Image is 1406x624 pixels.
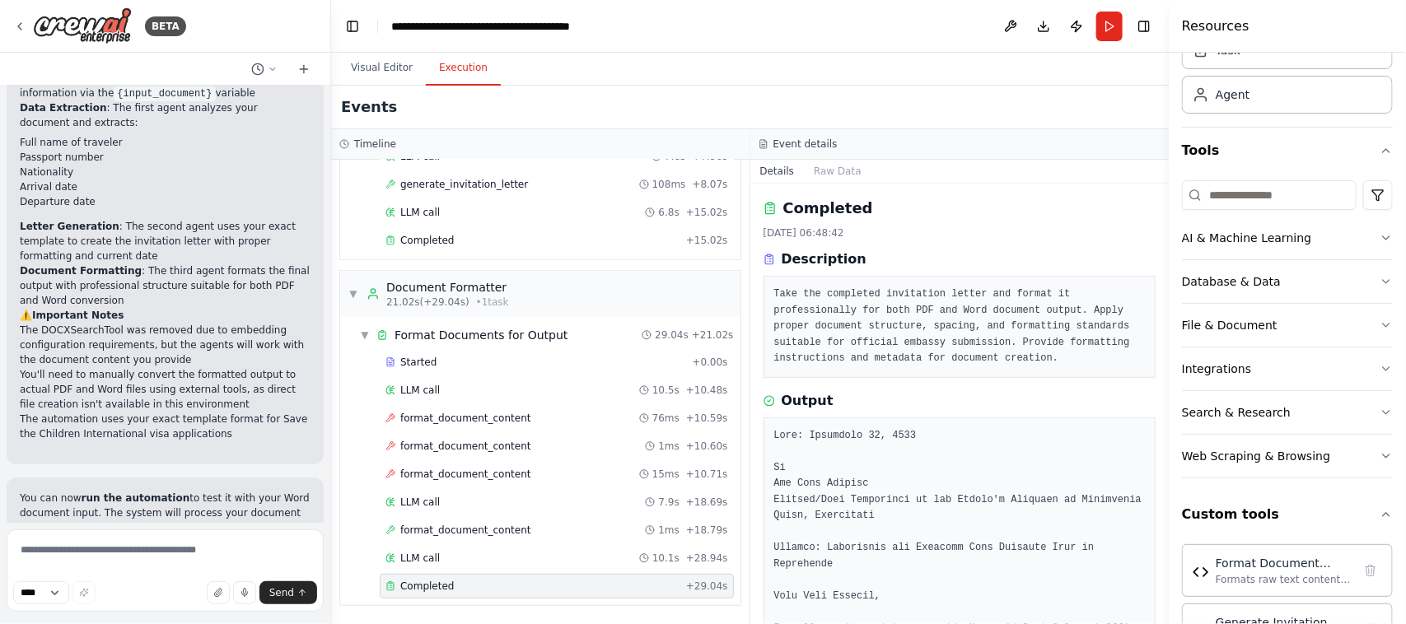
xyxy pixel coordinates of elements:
strong: Important Notes [32,310,124,321]
button: Upload files [207,581,230,604]
span: 6.8s [658,206,679,219]
li: You'll need to manually convert the formatted output to actual PDF and Word files using external ... [20,367,311,412]
span: 1ms [658,440,680,453]
button: Database & Data [1182,260,1393,303]
button: Switch to previous chat [245,59,284,79]
div: BETA [145,16,186,36]
strong: Data Extraction [20,102,107,114]
button: Web Scraping & Browsing [1182,435,1393,477]
h2: Completed [783,197,873,220]
button: Improve this prompt [72,581,96,604]
h4: Resources [1182,16,1250,36]
span: 108ms [652,178,686,191]
span: Send [269,586,294,599]
span: + 21.02s [692,328,734,342]
span: ▼ [348,287,358,300]
button: Execution [426,51,501,86]
span: LLM call [400,552,440,565]
span: LLM call [400,206,440,219]
span: Completed [400,580,454,593]
li: The automation uses your exact template format for Save the Children International visa applications [20,412,311,441]
span: Completed [400,234,454,247]
div: Format Document Content [1216,555,1352,571]
span: 7.9s [658,496,679,509]
div: AI & Machine Learning [1182,230,1311,246]
button: Integrations [1182,347,1393,390]
span: format_document_content [400,524,531,537]
button: AI & Machine Learning [1182,217,1393,259]
div: Database & Data [1182,273,1281,290]
button: Click to speak your automation idea [233,581,256,604]
div: Formats raw text content into properly structured document format with headings, paragraphs, and ... [1216,573,1352,586]
div: Crew [1182,25,1393,127]
li: Arrival date [20,179,311,194]
span: + 0.00s [692,356,727,369]
h3: Description [782,249,866,269]
p: : The first agent analyzes your document and extracts: [20,100,311,130]
h3: Timeline [354,137,396,151]
button: File & Document [1182,304,1393,347]
button: Delete tool [1359,559,1382,582]
img: Logo [33,7,132,44]
code: {input_document} [114,86,215,101]
div: Web Scraping & Browsing [1182,448,1330,464]
button: Visual Editor [338,51,426,86]
h3: Event details [773,137,838,151]
span: + 8.07s [692,178,727,191]
span: 29.04s [655,328,689,342]
li: Full name of traveler [20,135,311,150]
div: Agent [1216,86,1250,103]
strong: run the automation [82,492,190,504]
span: 76ms [652,412,680,425]
span: generate_invitation_letter [400,178,528,191]
span: Format Documents for Output [395,327,568,343]
h2: Events [341,95,397,119]
h3: Output [782,391,834,411]
span: 1ms [658,524,680,537]
span: Started [400,356,437,369]
button: Raw Data [804,160,871,183]
button: Hide right sidebar [1133,15,1156,38]
span: + 10.71s [686,468,728,481]
div: Search & Research [1182,404,1291,421]
span: 21.02s (+29.04s) [386,296,469,309]
strong: Document Formatting [20,265,142,277]
li: The DOCXSearchTool was removed due to embedding configuration requirements, but the agents will w... [20,323,311,367]
span: • 1 task [476,296,509,309]
span: format_document_content [400,412,531,425]
span: 10.5s [652,384,680,397]
button: Tools [1182,128,1393,174]
span: + 15.02s [686,234,728,247]
li: Passport number [20,150,311,165]
strong: Letter Generation [20,221,119,232]
button: Details [750,160,805,183]
li: Nationality [20,165,311,179]
li: Departure date [20,194,311,209]
h2: ⚠️ [20,308,311,323]
span: 10.1s [652,552,680,565]
div: Document Formatter [386,279,509,296]
button: Send [259,581,317,604]
span: + 10.60s [686,440,728,453]
button: Custom tools [1182,491,1393,538]
span: LLM call [400,384,440,397]
p: : The third agent formats the final output with professional structure suitable for both PDF and ... [20,263,311,308]
button: Search & Research [1182,391,1393,434]
span: + 15.02s [686,206,728,219]
span: + 28.94s [686,552,728,565]
span: 15ms [652,468,680,481]
div: Tools [1182,174,1393,491]
span: + 29.04s [686,580,728,593]
span: + 18.79s [686,524,728,537]
span: ▼ [360,328,370,342]
span: format_document_content [400,468,531,481]
span: + 10.59s [686,412,728,425]
span: format_document_content [400,440,531,453]
span: LLM call [400,496,440,509]
p: : The second agent uses your exact template to create the invitation letter with proper formattin... [20,219,311,263]
button: Start a new chat [291,59,317,79]
div: File & Document [1182,317,1278,333]
div: [DATE] 06:48:42 [764,226,1156,240]
p: You can now to test it with your Word document input. The system will process your document and g... [20,491,311,550]
pre: Take the completed invitation letter and format it professionally for both PDF and Word document ... [774,286,1146,367]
